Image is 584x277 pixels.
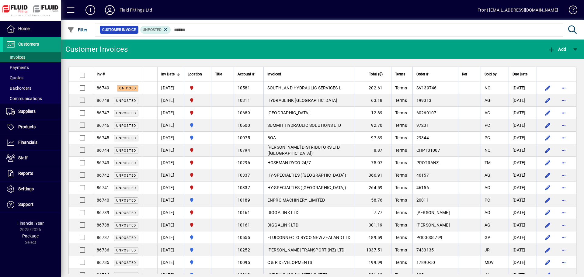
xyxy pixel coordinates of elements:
span: [GEOGRAPHIC_DATA] [267,110,310,115]
span: Terms [395,123,407,128]
td: 7.77 [355,206,391,219]
td: [DATE] [509,256,537,269]
button: Edit [543,170,553,180]
a: Payments [3,62,61,73]
span: PC [485,198,490,203]
span: 86747 [97,110,109,115]
a: Reports [3,166,61,181]
div: Fluid Fittings Ltd [120,5,152,15]
button: Edit [543,108,553,118]
td: [DATE] [157,231,184,244]
td: [DATE] [157,82,184,94]
span: Terms [395,135,407,140]
span: HY-SPECIALTIES ([GEOGRAPHIC_DATA]) [267,173,346,178]
a: Backorders [3,83,61,93]
span: FLUID FITTINGS CHRISTCHURCH [188,184,207,191]
span: FLUID FITTINGS CHRISTCHURCH [188,109,207,116]
div: Order # [416,71,454,78]
span: 46157 [416,173,429,178]
span: Add [548,47,566,52]
button: Add [81,5,100,16]
span: Quotes [6,75,23,80]
button: More options [559,133,568,143]
td: [DATE] [157,182,184,194]
button: Edit [543,220,553,230]
td: 63.18 [355,94,391,107]
a: Home [3,21,61,36]
span: Terms [395,110,407,115]
span: Terms [395,235,407,240]
span: 86744 [97,148,109,153]
button: More options [559,220,568,230]
span: Order # [416,71,428,78]
span: Ref [462,71,467,78]
button: More options [559,95,568,105]
a: Knowledge Base [564,1,576,21]
span: Location [188,71,202,78]
span: Communications [6,96,42,101]
span: DIGGALINK LTD [267,210,298,215]
span: Filter [67,27,88,32]
span: AUCKLAND [188,247,207,253]
td: [DATE] [157,194,184,206]
span: Customer Invoice [102,27,136,33]
button: More options [559,208,568,217]
td: [DATE] [509,244,537,256]
span: Unposted [116,124,136,128]
div: Ref [462,71,477,78]
span: CHP101007 [416,148,440,153]
button: Edit [543,208,553,217]
span: BOA [267,135,276,140]
span: 86740 [97,198,109,203]
span: Suppliers [18,109,36,114]
span: FLUID FITTINGS CHRISTCHURCH [188,172,207,178]
td: [DATE] [509,94,537,107]
span: Unposted [116,248,136,252]
span: 10311 [238,98,250,103]
span: Invoices [6,55,25,60]
div: Total ($) [359,71,388,78]
span: Terms [395,198,407,203]
span: SV139746 [416,85,437,90]
td: [DATE] [157,256,184,269]
span: [PERSON_NAME] [416,210,450,215]
span: Settings [18,186,34,191]
span: AG [485,110,491,115]
a: Products [3,119,61,135]
span: Account # [238,71,254,78]
button: Edit [543,133,553,143]
span: Unposted [116,99,136,103]
span: AUCKLAND [188,122,207,129]
button: Edit [543,95,553,105]
span: Support [18,202,33,207]
span: Terms [395,260,407,265]
span: Financial Year [17,221,44,226]
span: Payments [6,65,29,70]
span: AG [485,223,491,227]
span: 10581 [238,85,250,90]
span: HOSEMAN RYCO 24/7 [267,160,311,165]
td: [DATE] [157,119,184,132]
span: HY-SPECIALTIES ([GEOGRAPHIC_DATA]) [267,185,346,190]
button: More options [559,158,568,168]
span: 10337 [238,173,250,178]
span: 86749 [97,85,109,90]
span: MDV [485,260,494,265]
span: 86745 [97,135,109,140]
span: Unposted [116,236,136,240]
span: [PERSON_NAME] DISTRIBUTORS LTD ([GEOGRAPHIC_DATA]) [267,145,340,156]
div: Location [188,71,207,78]
td: 1037.51 [355,244,391,256]
td: [DATE] [157,244,184,256]
td: [DATE] [157,219,184,231]
div: Sold by [485,71,505,78]
span: NC [485,148,491,153]
span: NC [485,85,491,90]
span: Terms [395,71,405,78]
span: AUCKLAND [188,259,207,266]
span: 86741 [97,185,109,190]
span: 17890-50 [416,260,435,265]
span: 10794 [238,148,250,153]
td: [DATE] [509,182,537,194]
a: Settings [3,182,61,197]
